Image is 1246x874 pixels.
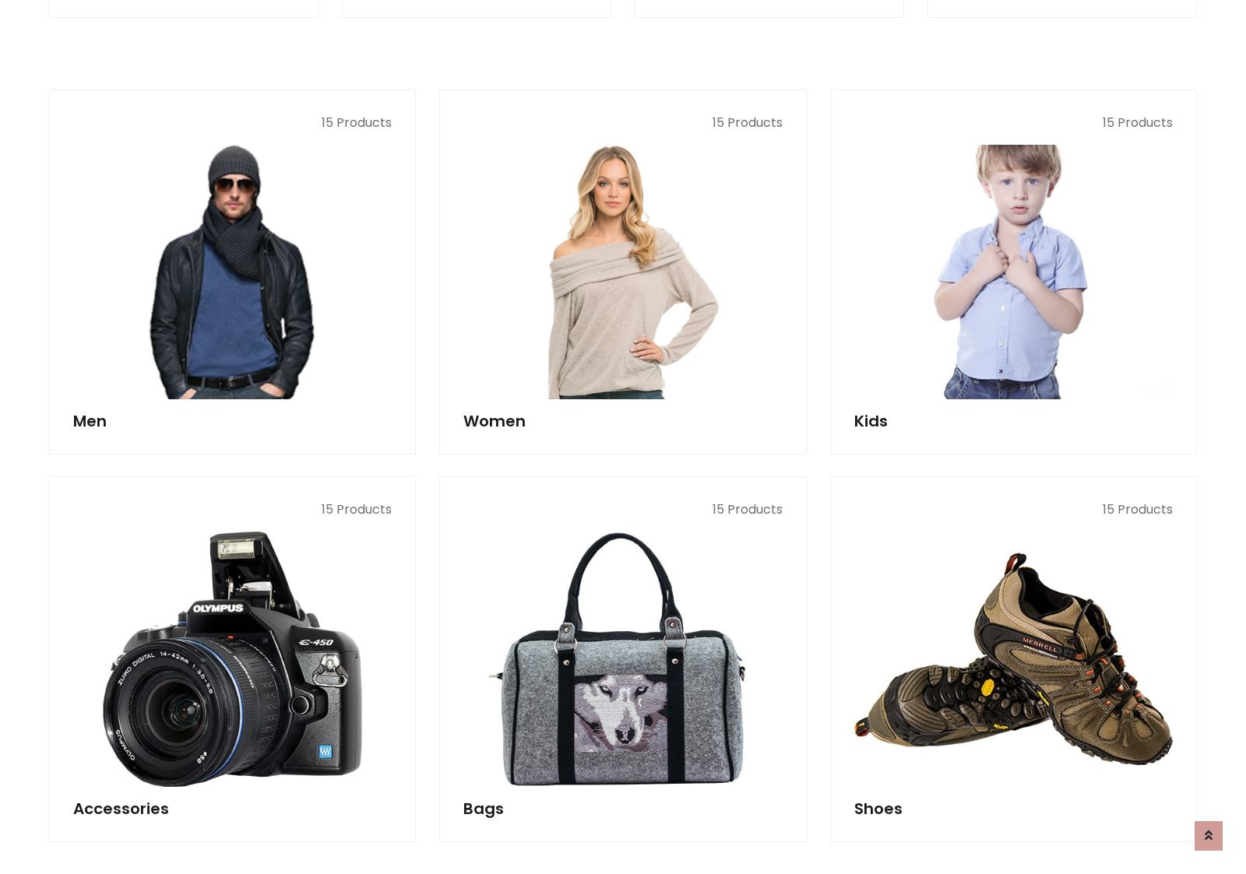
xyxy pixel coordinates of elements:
[73,114,392,132] p: 15 Products
[73,412,392,430] h5: Men
[854,412,1173,430] h5: Kids
[854,799,1173,818] h5: Shoes
[463,114,782,132] p: 15 Products
[73,500,392,519] p: 15 Products
[463,799,782,818] h5: Bags
[463,412,782,430] h5: Women
[854,500,1173,519] p: 15 Products
[73,799,392,818] h5: Accessories
[854,114,1173,132] p: 15 Products
[463,500,782,519] p: 15 Products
